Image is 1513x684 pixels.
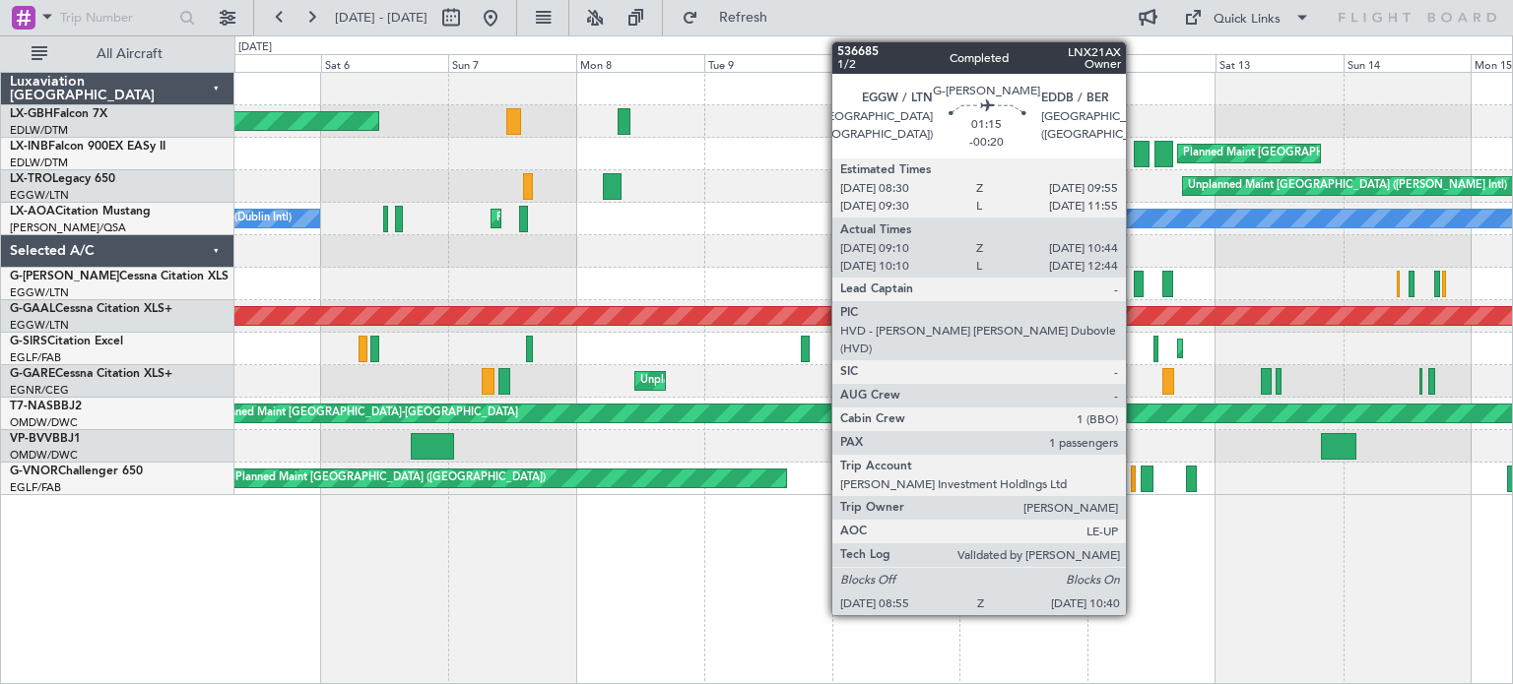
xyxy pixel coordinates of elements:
[933,269,1243,298] div: Planned Maint [GEOGRAPHIC_DATA] ([GEOGRAPHIC_DATA])
[964,204,1102,233] div: No Crew [PERSON_NAME]
[214,399,518,428] div: Planned Maint [GEOGRAPHIC_DATA]-[GEOGRAPHIC_DATA]
[10,108,53,120] span: LX-GBH
[10,155,68,170] a: EDLW/DTM
[335,9,428,27] span: [DATE] - [DATE]
[10,336,123,347] a: G-SIRSCitation Excel
[1344,54,1472,72] div: Sun 14
[1214,10,1281,30] div: Quick Links
[576,54,704,72] div: Mon 8
[10,173,115,185] a: LX-TROLegacy 650
[832,54,960,72] div: Wed 10
[1013,431,1232,461] div: Planned Maint Nice ([GEOGRAPHIC_DATA])
[496,204,807,233] div: Planned Maint [GEOGRAPHIC_DATA] ([GEOGRAPHIC_DATA])
[10,433,81,445] a: VP-BVVBBJ1
[51,47,208,61] span: All Aircraft
[10,188,69,203] a: EGGW/LTN
[10,123,68,138] a: EDLW/DTM
[10,383,69,398] a: EGNR/CEG
[10,271,119,282] span: G-[PERSON_NAME]
[448,54,576,72] div: Sun 7
[10,466,58,477] span: G-VNOR
[10,350,61,365] a: EGLF/FAB
[10,206,151,218] a: LX-AOACitation Mustang
[640,366,819,396] div: Unplanned Maint [PERSON_NAME]
[10,271,229,282] a: G-[PERSON_NAME]Cessna Citation XLS
[895,334,1045,363] div: AOG Maint [PERSON_NAME]
[10,108,107,120] a: LX-GBHFalcon 7X
[10,368,172,380] a: G-GARECessna Citation XLS+
[10,401,53,412] span: T7-NAS
[1087,54,1216,72] div: Fri 12
[10,206,55,218] span: LX-AOA
[10,318,69,333] a: EGGW/LTN
[10,415,78,430] a: OMDW/DWC
[10,368,55,380] span: G-GARE
[673,2,791,33] button: Refresh
[235,464,546,493] div: Planned Maint [GEOGRAPHIC_DATA] ([GEOGRAPHIC_DATA])
[193,54,321,72] div: Fri 5
[1188,171,1507,201] div: Unplanned Maint [GEOGRAPHIC_DATA] ([PERSON_NAME] Intl)
[10,336,47,347] span: G-SIRS
[1216,54,1344,72] div: Sat 13
[10,220,126,235] a: [PERSON_NAME]/QSA
[10,141,48,153] span: LX-INB
[1183,139,1493,168] div: Planned Maint [GEOGRAPHIC_DATA] ([GEOGRAPHIC_DATA])
[238,39,272,56] div: [DATE]
[704,54,832,72] div: Tue 9
[10,285,69,300] a: EGGW/LTN
[702,11,785,25] span: Refresh
[10,433,52,445] span: VP-BVV
[22,38,214,70] button: All Aircraft
[10,466,143,477] a: G-VNORChallenger 650
[959,54,1087,72] div: Thu 11
[10,173,52,185] span: LX-TRO
[10,401,82,412] a: T7-NASBBJ2
[10,141,165,153] a: LX-INBFalcon 900EX EASy II
[1174,2,1320,33] button: Quick Links
[10,303,172,315] a: G-GAALCessna Citation XLS+
[10,303,55,315] span: G-GAAL
[321,54,449,72] div: Sat 6
[10,448,78,463] a: OMDW/DWC
[10,480,61,495] a: EGLF/FAB
[60,3,173,32] input: Trip Number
